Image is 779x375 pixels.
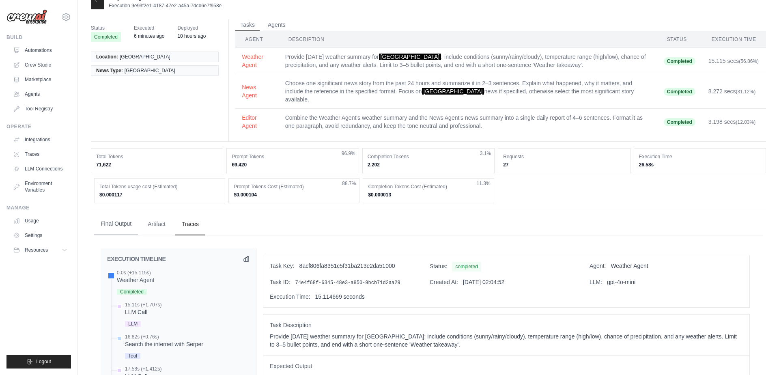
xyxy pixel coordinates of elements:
[702,31,766,48] th: Execution Time
[342,180,356,187] span: 88.7%
[10,148,71,161] a: Traces
[242,53,272,69] button: Weather Agent
[611,263,648,269] span: Weather Agent
[125,321,141,327] span: LLM
[590,263,606,269] span: Agent:
[702,109,766,135] td: 3.198 secs
[96,162,218,168] dd: 71,622
[270,321,743,329] span: Task Description
[639,153,761,160] dt: Execution Time
[10,133,71,146] a: Integrations
[342,150,355,157] span: 96.9%
[242,83,272,99] button: News Agent
[270,293,310,300] span: Execution Time:
[235,19,260,31] button: Tasks
[738,336,779,375] iframe: Chat Widget
[134,33,164,39] time: September 19, 2025 at 10:04 GMT+8
[96,54,118,60] span: Location:
[91,24,121,32] span: Status
[452,262,481,272] span: completed
[6,355,71,369] button: Logout
[120,54,170,60] span: [GEOGRAPHIC_DATA]
[10,244,71,256] button: Resources
[664,88,695,96] span: Completed
[279,48,657,74] td: Provide [DATE] weather summary for : include conditions (sunny/rainy/cloudy), temperature range (...
[422,88,484,95] span: [GEOGRAPHIC_DATA]
[109,2,222,9] p: Execution 9e93f2e1-4187-47e2-a45a-7dcb6e7f958e
[177,24,206,32] span: Deployed
[117,289,147,295] span: Completed
[125,340,203,348] div: Search the internet with Serper
[234,192,354,198] dd: $0.000104
[270,362,743,370] span: Expected Output
[702,74,766,109] td: 8.272 secs
[263,19,291,31] button: Agents
[99,183,220,190] dt: Total Tokens usage cost (Estimated)
[94,213,138,235] button: Final Output
[10,44,71,57] a: Automations
[6,9,47,25] img: Logo
[125,334,203,340] div: 16.82s (+0.76s)
[270,332,743,349] p: Provide [DATE] weather summary for [GEOGRAPHIC_DATA]: include conditions (sunny/rainy/cloudy), te...
[480,150,491,157] span: 3.1%
[639,162,761,168] dd: 26.58s
[664,57,695,65] span: Completed
[279,31,657,48] th: Description
[232,153,353,160] dt: Prompt Tokens
[125,353,140,359] span: Tool
[235,31,279,48] th: Agent
[10,102,71,115] a: Tool Registry
[125,302,161,308] div: 15.11s (+1.707s)
[279,74,657,109] td: Choose one significant news story from the past 24 hours and summarize it in 2–3 sentences. Expla...
[607,279,635,285] span: gpt-4o-mini
[91,32,121,42] span: Completed
[134,24,164,32] span: Executed
[117,276,154,284] div: Weather Agent
[6,34,71,41] div: Build
[10,162,71,175] a: LLM Connections
[279,109,657,135] td: Combine the Weather Agent's weather summary and the News Agent's news summary into a single daily...
[315,293,365,300] span: 15.114669 seconds
[736,119,756,125] span: (12.03%)
[295,280,400,286] span: 74e4f68f-6345-48e3-a850-9bcb71d2aa29
[503,153,625,160] dt: Requests
[503,162,625,168] dd: 27
[736,89,756,95] span: (31.12%)
[10,73,71,86] a: Marketplace
[117,269,154,276] div: 0.0s (+15.115s)
[242,114,272,130] button: Editor Agent
[664,118,695,126] span: Completed
[6,205,71,211] div: Manage
[99,192,220,198] dd: $0.000117
[125,308,161,316] div: LLM Call
[368,162,489,168] dd: 2,202
[368,192,488,198] dd: $0.000013
[299,263,395,269] span: 8acf806fa8351c5f31ba213e2da51000
[657,31,702,48] th: Status
[10,229,71,242] a: Settings
[6,123,71,130] div: Operate
[270,279,291,285] span: Task ID:
[368,153,489,160] dt: Completion Tokens
[379,54,441,60] span: [GEOGRAPHIC_DATA]
[739,58,759,64] span: (56.86%)
[10,177,71,196] a: Environment Variables
[25,247,48,253] span: Resources
[430,279,458,285] span: Created At:
[177,33,206,39] time: September 19, 2025 at 00:39 GMT+8
[96,153,218,160] dt: Total Tokens
[125,366,161,372] div: 17.58s (+1.412s)
[738,336,779,375] div: 聊天小工具
[175,213,205,235] button: Traces
[107,255,166,263] h2: EXECUTION TIMELINE
[368,183,488,190] dt: Completion Tokens Cost (Estimated)
[10,88,71,101] a: Agents
[430,263,448,269] span: Status:
[232,162,353,168] dd: 69,420
[702,48,766,74] td: 15.115 secs
[141,213,172,235] button: Artifact
[10,58,71,71] a: Crew Studio
[270,263,295,269] span: Task Key:
[590,279,602,285] span: LLM:
[477,180,491,187] span: 11.3%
